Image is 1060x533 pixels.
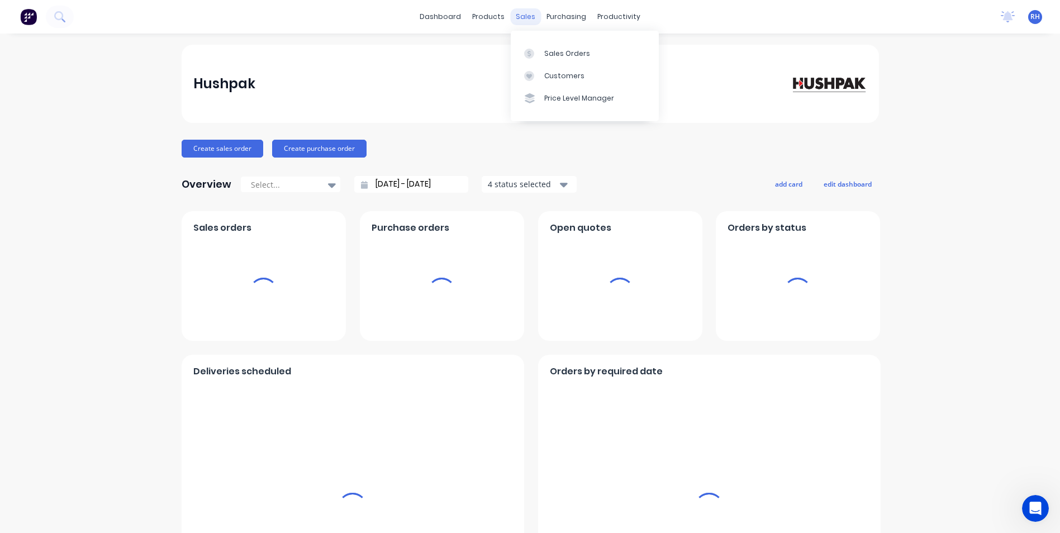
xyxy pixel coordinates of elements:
div: sales [510,8,541,25]
div: 4 status selected [488,178,558,190]
img: Hushpak [788,74,867,93]
button: Create sales order [182,140,263,158]
a: Sales Orders [511,42,659,64]
div: Overview [182,173,231,196]
a: Customers [511,65,659,87]
a: dashboard [414,8,467,25]
button: add card [768,177,810,191]
div: productivity [592,8,646,25]
div: Customers [544,71,584,81]
div: products [467,8,510,25]
img: Factory [20,8,37,25]
div: Price Level Manager [544,93,614,103]
iframe: Intercom live chat [1022,495,1049,522]
span: RH [1030,12,1040,22]
a: Price Level Manager [511,87,659,110]
button: Create purchase order [272,140,367,158]
div: Sales Orders [544,49,590,59]
span: Purchase orders [372,221,449,235]
span: Open quotes [550,221,611,235]
button: 4 status selected [482,176,577,193]
span: Sales orders [193,221,251,235]
span: Orders by status [728,221,806,235]
div: purchasing [541,8,592,25]
span: Deliveries scheduled [193,365,291,378]
button: edit dashboard [816,177,879,191]
div: Hushpak [193,73,255,95]
span: Orders by required date [550,365,663,378]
